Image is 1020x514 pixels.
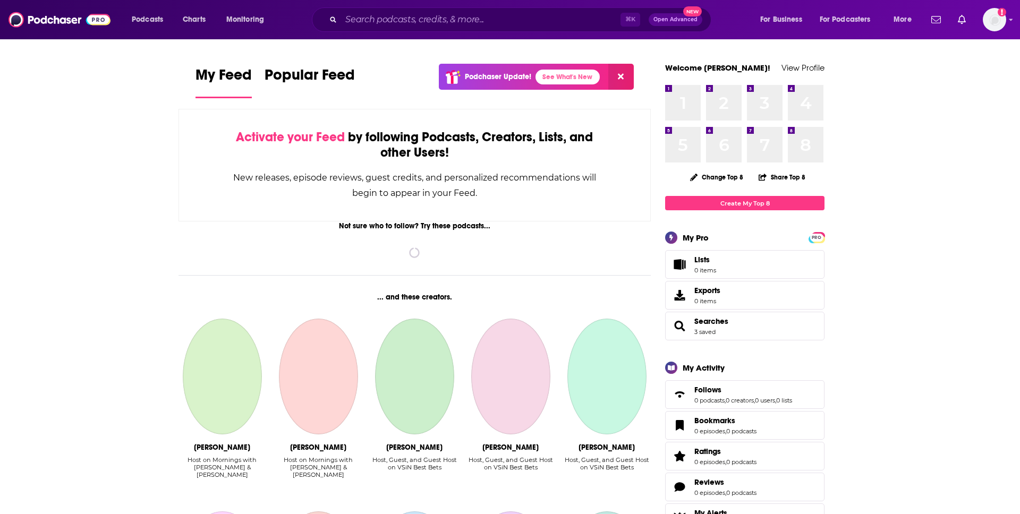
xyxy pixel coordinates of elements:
[579,443,635,452] div: Femi Abebefe
[776,397,792,404] a: 0 lists
[124,11,177,28] button: open menu
[755,397,775,404] a: 0 users
[753,11,815,28] button: open menu
[694,316,728,326] a: Searches
[467,456,555,471] div: Host, Guest, and Guest Host on VSiN Best Bets
[563,456,651,471] div: Host, Guest, and Guest Host on VSiN Best Bets
[669,418,690,433] a: Bookmarks
[694,458,725,466] a: 0 episodes
[665,312,824,340] span: Searches
[265,66,355,98] a: Popular Feed
[620,13,640,27] span: ⌘ K
[669,479,690,494] a: Reviews
[669,257,690,272] span: Lists
[820,12,871,27] span: For Podcasters
[375,319,454,434] a: Wes Reynolds
[226,12,264,27] span: Monitoring
[669,288,690,303] span: Exports
[183,12,206,27] span: Charts
[669,449,690,464] a: Ratings
[754,397,755,404] span: ,
[683,6,702,16] span: New
[183,319,261,434] a: Greg Gaston
[694,416,756,425] a: Bookmarks
[886,11,925,28] button: open menu
[683,233,709,243] div: My Pro
[219,11,278,28] button: open menu
[665,380,824,409] span: Follows
[983,8,1006,31] span: Logged in as BGpodcasts
[665,411,824,440] span: Bookmarks
[694,286,720,295] span: Exports
[694,255,716,264] span: Lists
[178,221,651,230] div: Not sure who to follow? Try these podcasts...
[649,13,702,26] button: Open AdvancedNew
[665,473,824,501] span: Reviews
[758,167,806,187] button: Share Top 8
[694,489,725,496] a: 0 episodes
[983,8,1006,31] img: User Profile
[178,293,651,302] div: ... and these creators.
[810,234,823,242] span: PRO
[694,297,720,305] span: 0 items
[725,458,726,466] span: ,
[760,12,802,27] span: For Business
[535,70,600,84] a: See What's New
[694,385,792,395] a: Follows
[265,66,355,90] span: Popular Feed
[669,319,690,333] a: Searches
[694,397,725,404] a: 0 podcasts
[132,12,163,27] span: Podcasts
[471,319,550,434] a: Dave Ross
[371,456,458,471] div: Host, Guest, and Guest Host on VSiN Best Bets
[694,447,721,456] span: Ratings
[236,129,345,145] span: Activate your Feed
[195,66,252,98] a: My Feed
[813,11,886,28] button: open menu
[694,255,710,264] span: Lists
[665,442,824,470] span: Ratings
[195,66,252,90] span: My Feed
[726,458,756,466] a: 0 podcasts
[694,328,716,336] a: 3 saved
[694,267,716,274] span: 0 items
[178,456,266,479] div: Host on Mornings with Greg & Eli
[694,427,725,435] a: 0 episodes
[694,416,735,425] span: Bookmarks
[954,11,970,29] a: Show notifications dropdown
[665,63,770,73] a: Welcome [PERSON_NAME]!
[694,385,721,395] span: Follows
[653,17,698,22] span: Open Advanced
[232,170,597,201] div: New releases, episode reviews, guest credits, and personalized recommendations will begin to appe...
[726,397,754,404] a: 0 creators
[810,233,823,241] a: PRO
[725,427,726,435] span: ,
[683,363,725,373] div: My Activity
[322,7,721,32] div: Search podcasts, credits, & more...
[563,456,651,479] div: Host, Guest, and Guest Host on VSiN Best Bets
[482,443,539,452] div: Dave Ross
[232,130,597,160] div: by following Podcasts, Creators, Lists, and other Users!
[694,477,756,487] a: Reviews
[176,11,212,28] a: Charts
[694,477,724,487] span: Reviews
[684,170,750,184] button: Change Top 8
[665,281,824,310] a: Exports
[567,319,646,434] a: Femi Abebefe
[467,456,555,479] div: Host, Guest, and Guest Host on VSiN Best Bets
[781,63,824,73] a: View Profile
[669,387,690,402] a: Follows
[371,456,458,479] div: Host, Guest, and Guest Host on VSiN Best Bets
[665,196,824,210] a: Create My Top 8
[894,12,912,27] span: More
[275,456,362,478] div: Host on Mornings with [PERSON_NAME] & [PERSON_NAME]
[775,397,776,404] span: ,
[386,443,443,452] div: Wes Reynolds
[8,10,110,30] img: Podchaser - Follow, Share and Rate Podcasts
[665,250,824,279] a: Lists
[694,447,756,456] a: Ratings
[998,8,1006,16] svg: Add a profile image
